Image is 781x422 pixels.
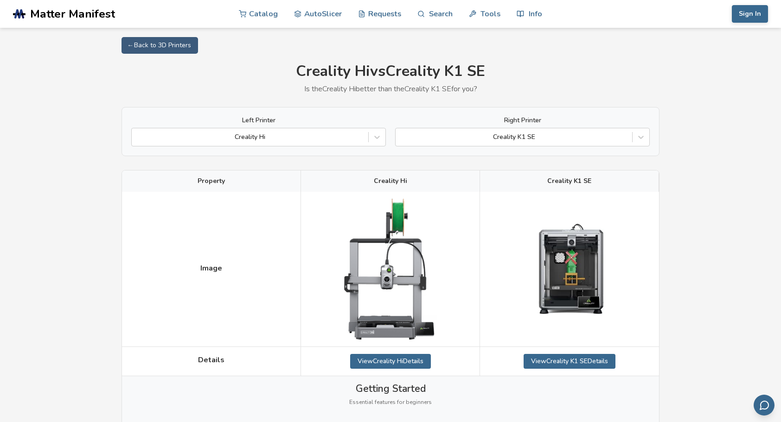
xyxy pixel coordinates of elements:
span: Creality Hi [374,177,407,185]
span: Image [200,264,222,272]
input: Creality K1 SE [400,133,402,141]
img: Creality Hi [344,199,437,339]
h1: Creality Hi vs Creality K1 SE [122,63,659,80]
p: Is the Creality Hi better than the Creality K1 SE for you? [122,85,659,93]
span: Essential features for beginners [349,399,432,406]
span: Getting Started [356,383,426,394]
span: Creality K1 SE [547,177,591,185]
label: Left Printer [131,117,386,124]
button: Sign In [732,5,768,23]
a: ← Back to 3D Printers [122,37,198,54]
a: ViewCreality HiDetails [350,354,431,369]
button: Send feedback via email [754,395,775,416]
a: ViewCreality K1 SEDetails [524,354,615,369]
span: Matter Manifest [30,7,115,20]
img: Creality K1 SE [523,223,616,315]
span: Details [198,356,224,364]
input: Creality Hi [136,133,138,141]
span: Property [198,177,225,185]
label: Right Printer [395,117,650,124]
